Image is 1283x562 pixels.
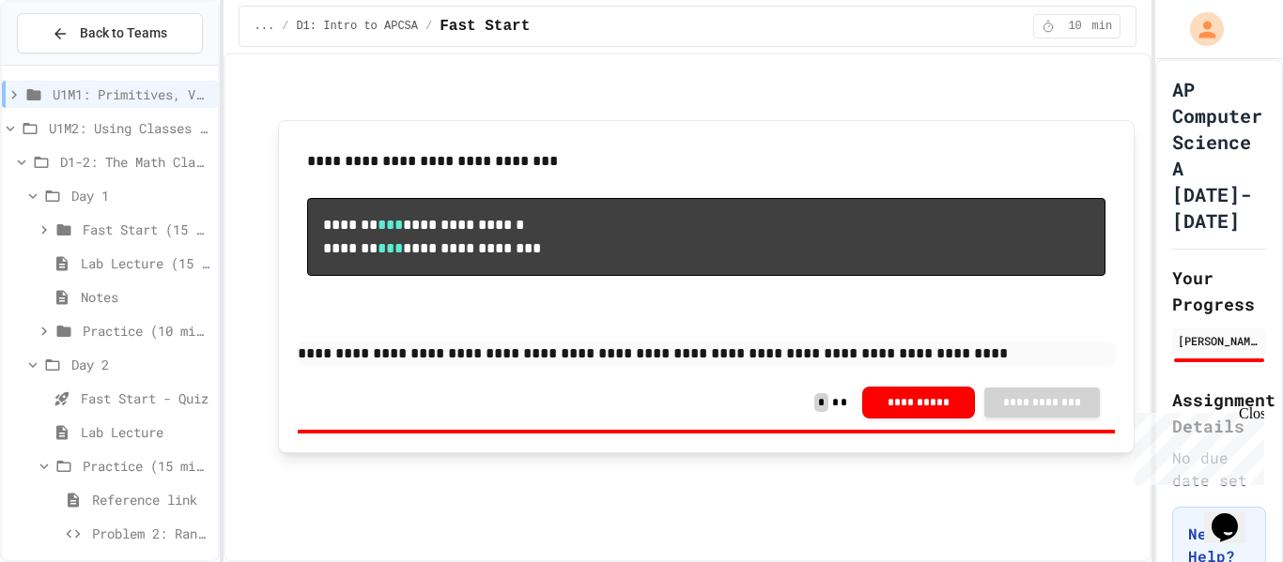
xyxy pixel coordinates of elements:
span: 10 [1060,19,1090,34]
iframe: chat widget [1127,405,1264,485]
span: / [425,19,432,34]
div: Chat with us now!Close [8,8,130,119]
div: [PERSON_NAME] [1178,332,1260,349]
h2: Your Progress [1172,265,1266,317]
span: Fast Start [440,15,530,38]
span: Back to Teams [80,23,167,43]
span: Lab Lecture [81,422,210,442]
h2: Assignment Details [1172,387,1266,439]
span: Reference link [92,490,210,509]
span: Day 1 [71,186,210,205]
span: Lab Lecture (15 mins) [81,253,210,273]
iframe: chat widget [1204,487,1264,543]
span: D1: Intro to APCSA [296,19,418,34]
div: My Account [1170,8,1229,51]
span: U1M2: Using Classes and Objects [49,118,210,138]
span: U1M1: Primitives, Variables, Basic I/O [53,84,210,104]
span: Day 2 [71,355,210,374]
span: Practice (10 mins) [83,321,210,341]
h1: AP Computer Science A [DATE]-[DATE] [1172,76,1266,234]
span: Notes [81,287,210,307]
span: / [282,19,288,34]
span: Problem 2: Random integer between 25-75 [92,524,210,543]
span: ... [255,19,275,34]
span: Fast Start (15 mins) [83,220,210,239]
button: Back to Teams [17,13,203,53]
span: Fast Start - Quiz [81,388,210,408]
span: D1-2: The Math Class [60,152,210,172]
span: Practice (15 mins) [83,456,210,476]
span: min [1092,19,1113,34]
